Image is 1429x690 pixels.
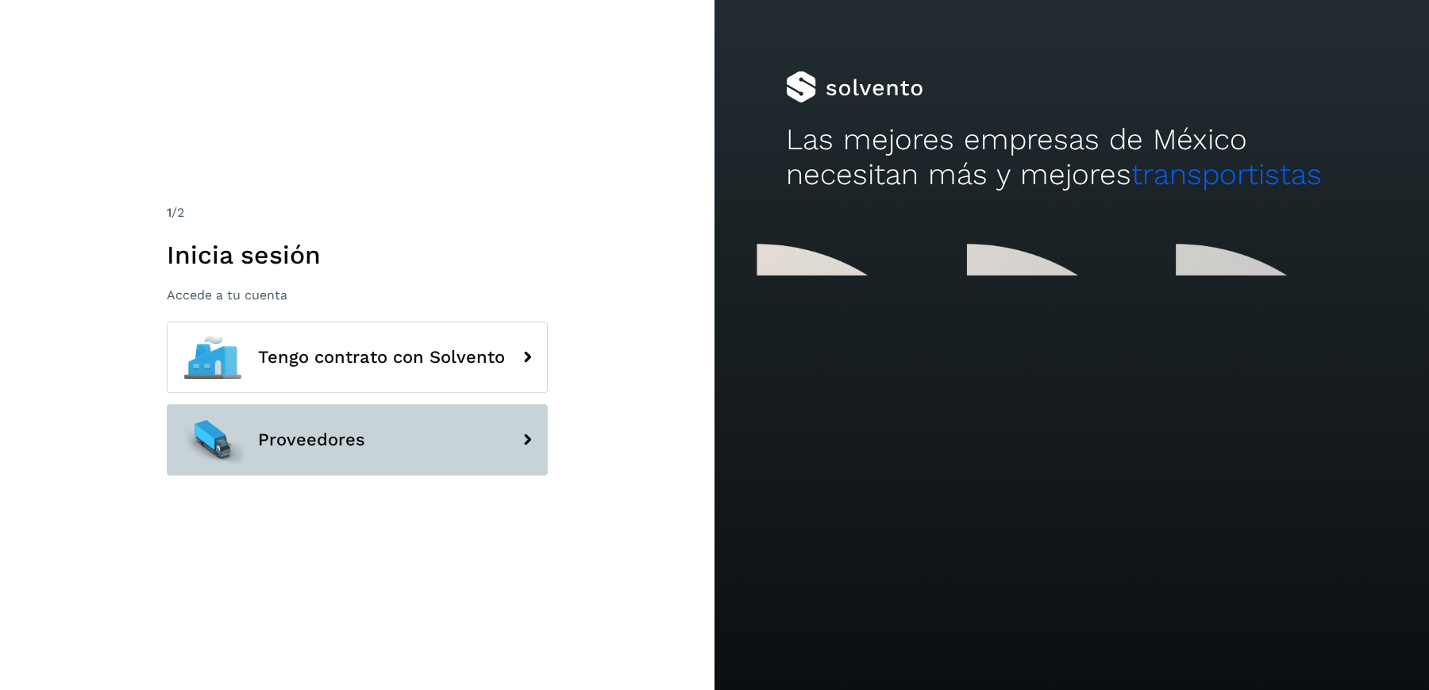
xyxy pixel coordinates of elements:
[167,203,548,222] div: /2
[167,240,548,270] h1: Inicia sesión
[167,404,548,476] button: Proveedores
[786,122,1358,193] h2: Las mejores empresas de México necesitan más y mejores
[258,430,365,449] span: Proveedores
[1131,157,1322,191] span: transportistas
[167,205,171,220] span: 1
[258,348,505,367] span: Tengo contrato con Solvento
[167,322,548,393] button: Tengo contrato con Solvento
[167,287,548,303] p: Accede a tu cuenta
